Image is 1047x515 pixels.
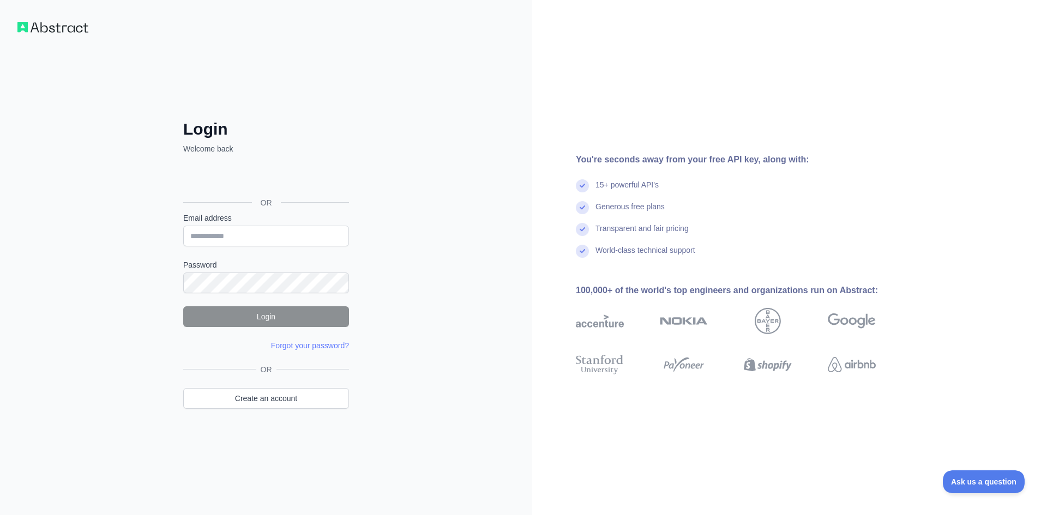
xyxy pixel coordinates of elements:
img: check mark [576,223,589,236]
img: airbnb [828,353,876,377]
img: accenture [576,308,624,334]
div: 100,000+ of the world's top engineers and organizations run on Abstract: [576,284,911,297]
span: OR [252,197,281,208]
img: nokia [660,308,708,334]
img: payoneer [660,353,708,377]
span: OR [256,364,276,375]
a: Create an account [183,388,349,409]
div: You're seconds away from your free API key, along with: [576,153,911,166]
div: World-class technical support [595,245,695,266]
img: Workflow [17,22,88,33]
img: check mark [576,179,589,192]
label: Email address [183,213,349,223]
a: Forgot your password? [271,341,349,350]
div: Transparent and fair pricing [595,223,689,245]
iframe: Toggle Customer Support [943,470,1025,493]
img: bayer [755,308,781,334]
h2: Login [183,119,349,139]
img: stanford university [576,353,624,377]
iframe: “使用 Google 账号登录”按钮 [178,166,352,190]
img: check mark [576,245,589,258]
div: Generous free plans [595,201,665,223]
img: check mark [576,201,589,214]
p: Welcome back [183,143,349,154]
img: shopify [744,353,792,377]
div: 15+ powerful API's [595,179,659,201]
label: Password [183,259,349,270]
button: Login [183,306,349,327]
img: google [828,308,876,334]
